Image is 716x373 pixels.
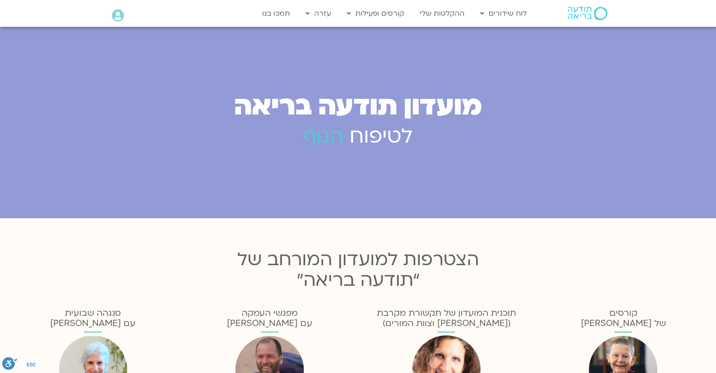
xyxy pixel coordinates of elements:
a: ההקלטות שלי [415,5,469,22]
img: תודעה בריאה [568,7,607,20]
a: קורסים ופעילות [342,5,409,22]
h3: הצטרפות למועדון המורחב של “תודעה בריאה” [177,250,539,291]
a: לוח שידורים [476,5,531,22]
a: תמכו בנו [258,5,294,22]
h3: מפגשי העמקה עם [PERSON_NAME] [186,308,354,329]
span: לטיפוח [349,123,413,150]
h3: סנגהה שבועית עם [PERSON_NAME] [9,308,177,329]
a: עזרה [301,5,336,22]
h1: מועדון תודעה בריאה [197,94,519,119]
h3: קורסים של [PERSON_NAME] [539,308,707,329]
h3: תוכנית המועדון של תקשורת מקרבת ([PERSON_NAME] וצוות המורים) [362,308,530,329]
